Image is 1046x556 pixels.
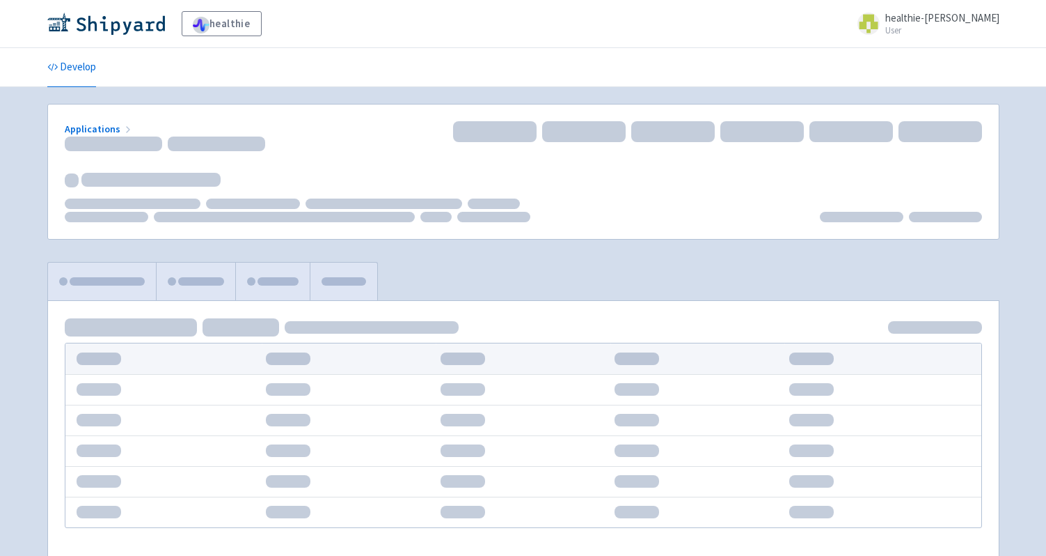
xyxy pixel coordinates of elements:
span: healthie-[PERSON_NAME] [885,11,999,24]
small: User [885,26,999,35]
a: Develop [47,48,96,87]
a: healthie-[PERSON_NAME] User [849,13,999,35]
img: Shipyard logo [47,13,165,35]
a: Applications [65,123,134,135]
a: healthie [182,11,262,36]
